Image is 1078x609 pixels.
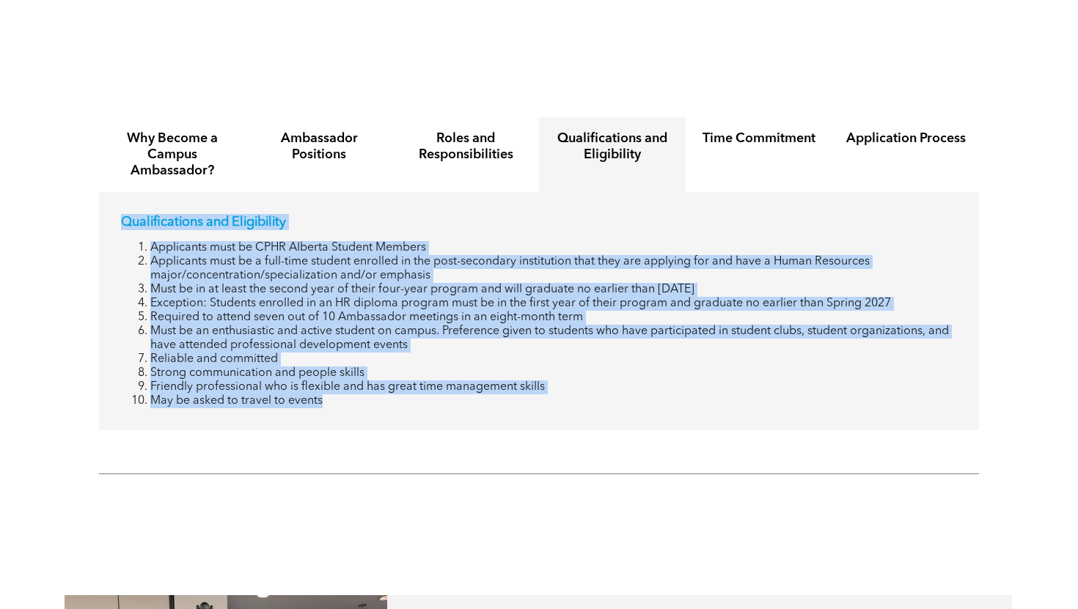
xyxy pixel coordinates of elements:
[259,130,379,163] h4: Ambassador Positions
[150,366,957,380] li: Strong communication and people skills
[150,283,957,297] li: Must be in at least the second year of their four-year program and will graduate no earlier than ...
[150,255,957,283] li: Applicants must be a full-time student enrolled in the post-secondary institution that they are a...
[846,130,966,147] h4: Application Process
[699,130,819,147] h4: Time Commitment
[150,241,957,255] li: Applicants must be CPHR Alberta Student Members
[121,214,957,230] p: Qualifications and Eligibility
[406,130,526,163] h4: Roles and Responsibilities
[150,394,957,408] li: May be asked to travel to events
[150,380,957,394] li: Friendly professional who is flexible and has great time management skills
[112,130,232,179] h4: Why Become a Campus Ambassador?
[150,297,957,311] li: Exception: Students enrolled in an HR diploma program must be in the first year of their program ...
[552,130,672,163] h4: Qualifications and Eligibility
[150,311,957,325] li: Required to attend seven out of 10 Ambassador meetings in an eight-month term
[150,353,957,366] li: Reliable and committed
[150,325,957,353] li: Must be an enthusiastic and active student on campus. Preference given to students who have parti...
